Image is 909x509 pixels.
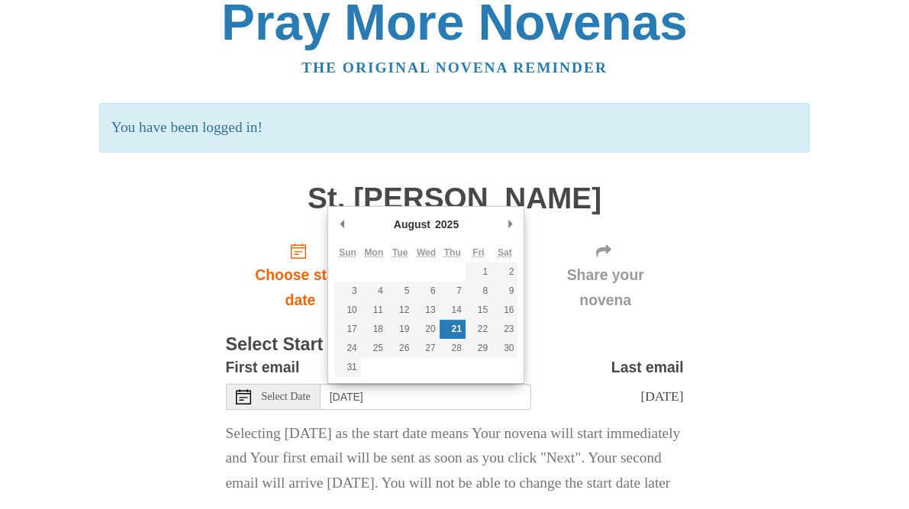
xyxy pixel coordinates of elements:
[334,339,360,358] button: 24
[466,320,492,339] button: 22
[472,247,484,258] abbr: Friday
[226,335,684,355] h3: Select Start Date
[361,320,387,339] button: 18
[440,320,466,339] button: 21
[334,320,360,339] button: 17
[387,339,413,358] button: 26
[365,247,384,258] abbr: Monday
[334,282,360,301] button: 3
[413,282,439,301] button: 6
[466,339,492,358] button: 29
[226,421,684,497] p: Selecting [DATE] as the start date means Your novena will start immediately and Your first email ...
[387,320,413,339] button: 19
[498,247,512,258] abbr: Saturday
[334,358,360,377] button: 31
[492,320,517,339] button: 23
[413,301,439,320] button: 13
[334,213,350,236] button: Previous Month
[301,60,608,76] a: The original novena reminder
[361,301,387,320] button: 11
[466,301,492,320] button: 15
[226,355,300,380] label: First email
[440,301,466,320] button: 14
[640,388,683,404] span: [DATE]
[387,282,413,301] button: 5
[444,247,461,258] abbr: Thursday
[392,247,408,258] abbr: Tuesday
[339,247,356,258] abbr: Sunday
[543,263,669,313] span: Share your novena
[262,391,311,402] span: Select Date
[361,282,387,301] button: 4
[466,263,492,282] button: 1
[417,247,436,258] abbr: Wednesday
[226,230,376,321] a: Choose start date
[466,282,492,301] button: 8
[492,263,517,282] button: 2
[361,339,387,358] button: 25
[99,103,810,153] p: You have been logged in!
[241,263,360,313] span: Choose start date
[321,384,531,410] input: Use the arrow keys to pick a date
[433,213,461,236] div: 2025
[413,339,439,358] button: 27
[226,182,684,215] h1: St. [PERSON_NAME]
[492,282,517,301] button: 9
[440,282,466,301] button: 7
[611,355,684,380] label: Last email
[440,339,466,358] button: 28
[492,339,517,358] button: 30
[334,301,360,320] button: 10
[492,301,517,320] button: 16
[527,230,684,321] div: Click "Next" to confirm your start date first.
[387,301,413,320] button: 12
[413,320,439,339] button: 20
[502,213,517,236] button: Next Month
[392,213,433,236] div: August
